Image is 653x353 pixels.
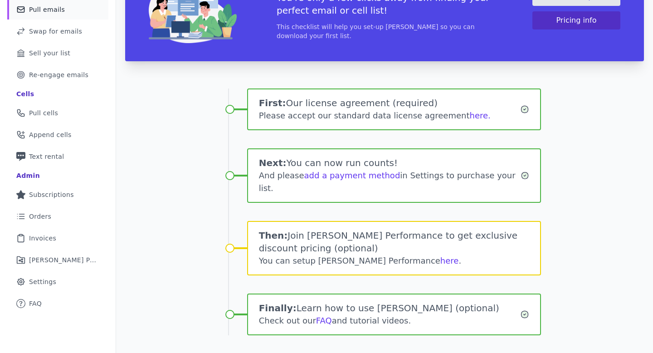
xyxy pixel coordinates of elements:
span: Then: [259,230,288,241]
span: Swap for emails [29,27,82,36]
p: This checklist will help you set-up [PERSON_NAME] so you can download your first list. [277,22,492,40]
a: FAQ [7,294,108,314]
h1: Join [PERSON_NAME] Performance to get exclusive discount pricing (optional) [259,229,530,255]
span: Subscriptions [29,190,74,199]
a: Subscriptions [7,185,108,205]
span: FAQ [29,299,42,308]
span: Settings [29,277,56,286]
a: add a payment method [304,171,400,180]
h1: You can now run counts! [259,157,521,169]
a: Swap for emails [7,21,108,41]
div: Admin [16,171,40,180]
button: Pricing info [532,11,620,29]
span: [PERSON_NAME] Performance [29,255,97,265]
span: Text rental [29,152,64,161]
h1: Learn how to use [PERSON_NAME] (optional) [259,302,521,314]
span: Sell your list [29,49,70,58]
a: [PERSON_NAME] Performance [7,250,108,270]
div: You can setup [PERSON_NAME] Performance . [259,255,530,267]
div: And please in Settings to purchase your list. [259,169,521,195]
a: Append cells [7,125,108,145]
span: First: [259,98,286,108]
span: Re-engage emails [29,70,88,79]
span: Next: [259,157,287,168]
a: Sell your list [7,43,108,63]
span: Finally: [259,303,297,314]
div: Please accept our standard data license agreement [259,109,521,122]
span: Pull emails [29,5,65,14]
span: Append cells [29,130,72,139]
div: Check out our and tutorial videos. [259,314,521,327]
span: Invoices [29,234,56,243]
span: Orders [29,212,51,221]
span: Pull cells [29,108,58,118]
a: here [440,256,459,265]
a: Pull cells [7,103,108,123]
div: Cells [16,89,34,98]
a: Settings [7,272,108,292]
a: Orders [7,206,108,226]
h1: Our license agreement (required) [259,97,521,109]
a: Invoices [7,228,108,248]
a: FAQ [316,316,332,325]
a: Text rental [7,147,108,167]
a: Re-engage emails [7,65,108,85]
